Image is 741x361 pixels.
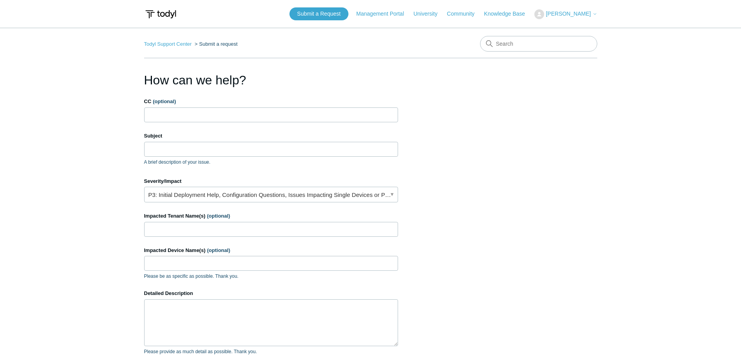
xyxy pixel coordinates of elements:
[144,41,193,47] li: Todyl Support Center
[484,10,533,18] a: Knowledge Base
[447,10,482,18] a: Community
[289,7,348,20] a: Submit a Request
[153,98,176,104] span: (optional)
[144,71,398,89] h1: How can we help?
[534,9,597,19] button: [PERSON_NAME]
[193,41,237,47] li: Submit a request
[356,10,412,18] a: Management Portal
[480,36,597,52] input: Search
[546,11,591,17] span: [PERSON_NAME]
[413,10,445,18] a: University
[144,98,398,105] label: CC
[144,41,192,47] a: Todyl Support Center
[144,273,398,280] p: Please be as specific as possible. Thank you.
[144,132,398,140] label: Subject
[207,247,230,253] span: (optional)
[144,212,398,220] label: Impacted Tenant Name(s)
[144,177,398,185] label: Severity/Impact
[144,7,177,21] img: Todyl Support Center Help Center home page
[144,348,398,355] p: Please provide as much detail as possible. Thank you.
[144,247,398,254] label: Impacted Device Name(s)
[207,213,230,219] span: (optional)
[144,159,398,166] p: A brief description of your issue.
[144,187,398,202] a: P3: Initial Deployment Help, Configuration Questions, Issues Impacting Single Devices or Past Out...
[144,290,398,297] label: Detailed Description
